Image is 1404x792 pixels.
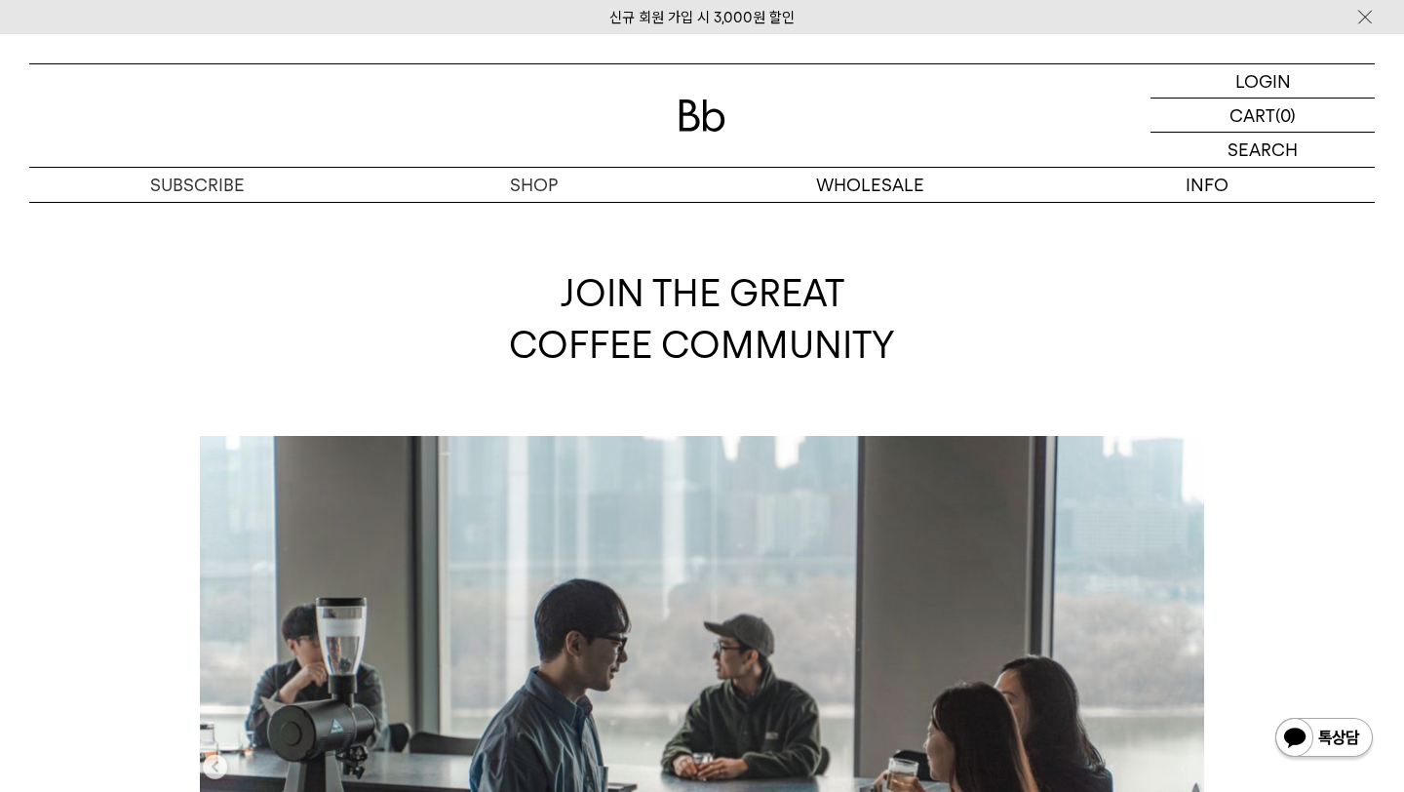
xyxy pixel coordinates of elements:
img: 로고 [679,99,725,132]
img: 카카오톡 채널 1:1 채팅 버튼 [1273,716,1375,763]
p: WHOLESALE [702,168,1038,202]
a: LOGIN [1150,64,1375,99]
a: 신규 회원 가입 시 3,000원 할인 [609,9,795,26]
a: SHOP [366,168,702,202]
p: LOGIN [1235,64,1291,98]
span: JOIN THE GREAT COFFEE COMMUNITY [509,271,895,367]
p: CART [1229,99,1275,132]
a: CART (0) [1150,99,1375,133]
a: SUBSCRIBE [29,168,366,202]
p: (0) [1275,99,1296,132]
p: INFO [1038,168,1375,202]
p: SEARCH [1228,133,1298,167]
